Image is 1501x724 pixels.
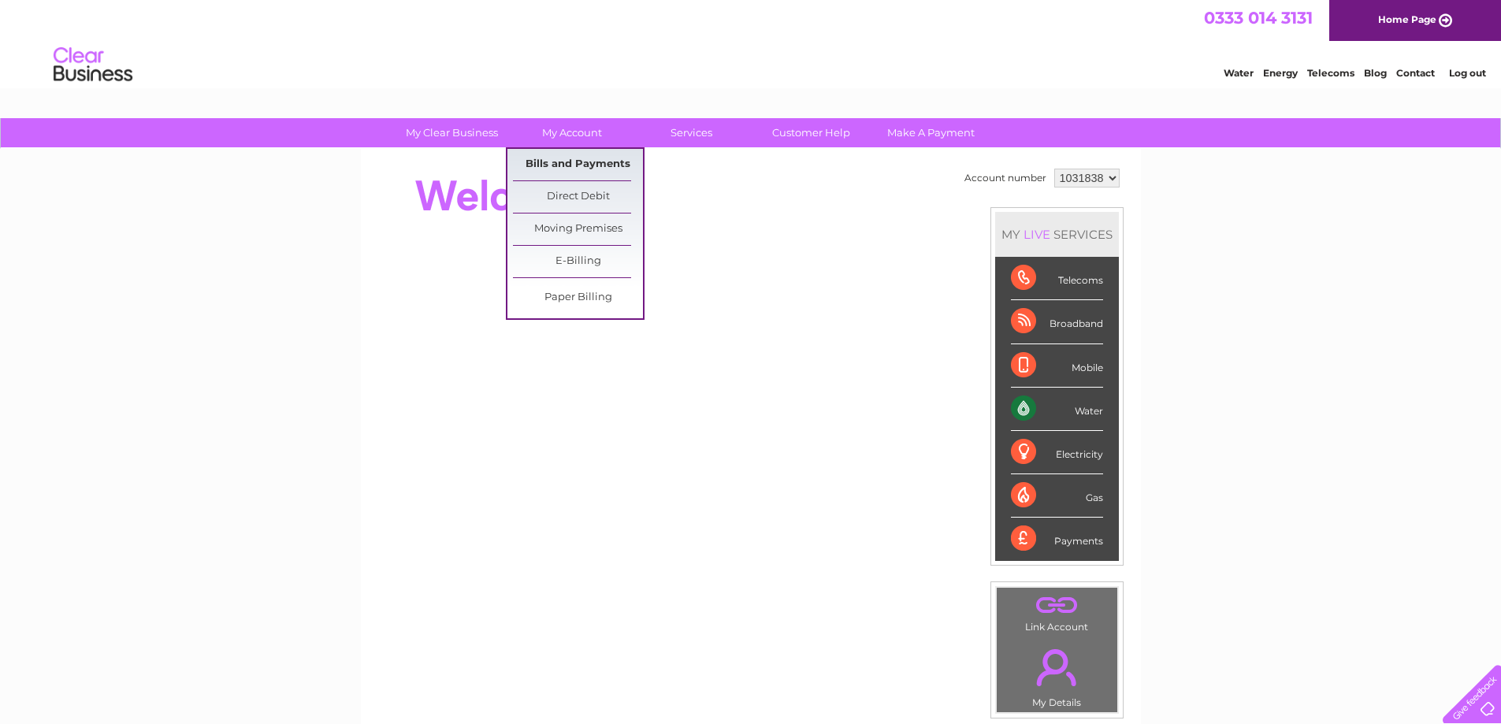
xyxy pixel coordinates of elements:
[1204,8,1313,28] a: 0333 014 3131
[513,213,643,245] a: Moving Premises
[996,636,1118,713] td: My Details
[513,181,643,213] a: Direct Debit
[1011,300,1103,343] div: Broadband
[995,212,1119,257] div: MY SERVICES
[746,118,876,147] a: Customer Help
[1396,67,1435,79] a: Contact
[1011,344,1103,388] div: Mobile
[387,118,517,147] a: My Clear Business
[1364,67,1387,79] a: Blog
[1011,474,1103,518] div: Gas
[1224,67,1254,79] a: Water
[626,118,756,147] a: Services
[1020,227,1053,242] div: LIVE
[1449,67,1486,79] a: Log out
[960,165,1050,191] td: Account number
[866,118,996,147] a: Make A Payment
[513,149,643,180] a: Bills and Payments
[1307,67,1354,79] a: Telecoms
[996,587,1118,637] td: Link Account
[1001,592,1113,619] a: .
[1011,518,1103,560] div: Payments
[1011,431,1103,474] div: Electricity
[53,41,133,89] img: logo.png
[513,282,643,314] a: Paper Billing
[1011,388,1103,431] div: Water
[379,9,1124,76] div: Clear Business is a trading name of Verastar Limited (registered in [GEOGRAPHIC_DATA] No. 3667643...
[1011,257,1103,300] div: Telecoms
[1263,67,1298,79] a: Energy
[1001,640,1113,695] a: .
[507,118,637,147] a: My Account
[513,246,643,277] a: E-Billing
